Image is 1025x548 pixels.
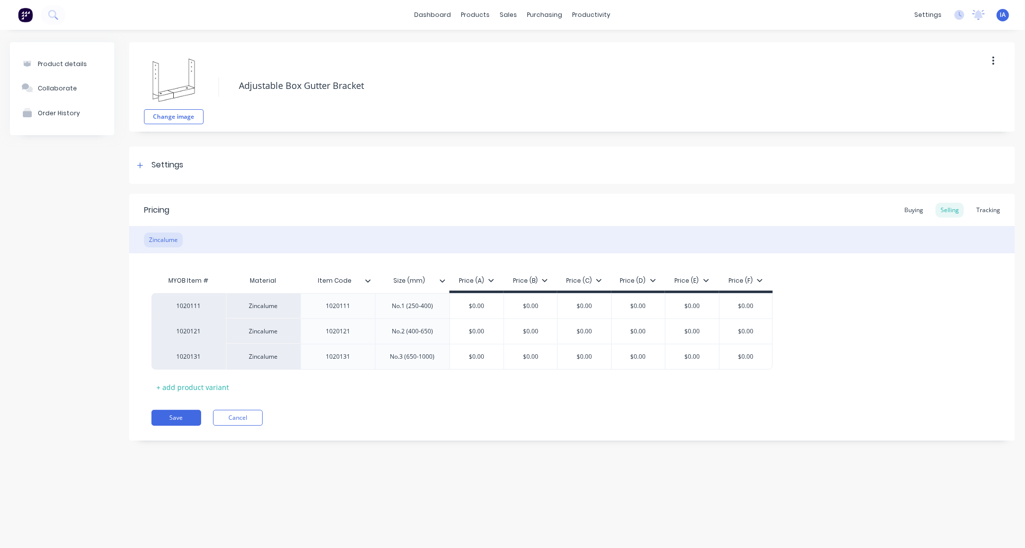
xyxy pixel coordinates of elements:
div: Size (mm) [375,271,449,291]
div: $0.00 [450,294,504,318]
div: $0.00 [558,294,611,318]
div: $0.00 [558,319,611,344]
div: $0.00 [720,344,773,369]
div: No.3 (650-1000) [382,350,443,363]
button: Collaborate [10,76,114,100]
div: $0.00 [504,294,558,318]
div: productivity [568,7,616,22]
div: $0.00 [450,319,504,344]
textarea: Adjustable Box Gutter Bracket [234,74,919,97]
div: + add product variant [151,380,234,395]
div: products [456,7,495,22]
div: Zincalume [144,233,183,247]
div: 1020111Zincalume1020111No.1 (250-400)$0.00$0.00$0.00$0.00$0.00$0.00 [151,293,773,318]
div: Order History [38,109,80,117]
div: Price (A) [459,276,494,285]
div: fileChange image [144,50,204,124]
div: Settings [151,159,183,171]
div: Zincalume [226,293,300,318]
div: Item Code [300,271,375,291]
div: Product details [38,60,87,68]
div: Pricing [144,204,169,216]
button: Order History [10,100,114,125]
div: $0.00 [504,344,558,369]
div: $0.00 [665,294,719,318]
div: $0.00 [720,294,773,318]
div: $0.00 [612,319,665,344]
div: Price (D) [620,276,656,285]
div: Zincalume [226,344,300,370]
a: dashboard [410,7,456,22]
div: Zincalume [226,318,300,344]
div: purchasing [522,7,568,22]
div: Buying [899,203,928,218]
div: 1020131Zincalume1020131No.3 (650-1000)$0.00$0.00$0.00$0.00$0.00$0.00 [151,344,773,370]
button: Cancel [213,410,263,426]
div: $0.00 [612,294,665,318]
div: settings [909,7,947,22]
div: Material [226,271,300,291]
div: $0.00 [450,344,504,369]
div: MYOB Item # [151,271,226,291]
div: 1020121 [313,325,363,338]
span: IA [1000,10,1006,19]
div: $0.00 [720,319,773,344]
div: 1020111 [161,302,216,311]
div: Tracking [971,203,1005,218]
div: $0.00 [558,344,611,369]
div: $0.00 [665,319,719,344]
div: 1020121Zincalume1020121No.2 (400-650)$0.00$0.00$0.00$0.00$0.00$0.00 [151,318,773,344]
div: No.2 (400-650) [384,325,441,338]
div: Price (E) [675,276,709,285]
div: Item Code [300,268,369,293]
div: 1020121 [161,327,216,336]
div: Price (F) [729,276,763,285]
div: sales [495,7,522,22]
div: No.1 (250-400) [384,300,441,313]
div: 1020131 [313,350,363,363]
button: Save [151,410,201,426]
div: Size (mm) [375,268,443,293]
img: file [149,55,199,104]
div: Price (B) [513,276,548,285]
div: 1020131 [161,352,216,361]
div: Selling [936,203,964,218]
button: Change image [144,109,204,124]
div: $0.00 [665,344,719,369]
div: Price (C) [566,276,602,285]
div: $0.00 [612,344,665,369]
img: Factory [18,7,33,22]
div: 1020111 [313,300,363,313]
div: Collaborate [38,84,77,92]
button: Product details [10,52,114,76]
div: $0.00 [504,319,558,344]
